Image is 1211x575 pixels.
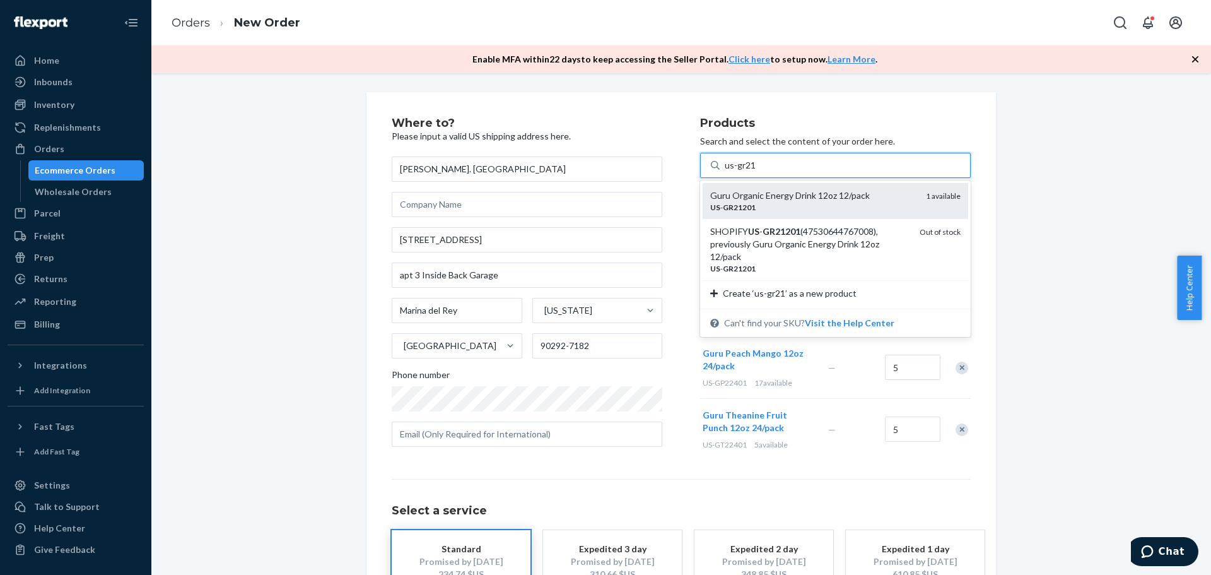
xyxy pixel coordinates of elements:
[34,420,74,433] div: Fast Tags
[920,227,961,237] span: Out of stock
[34,273,67,285] div: Returns
[703,409,813,434] button: Guru Theanine Fruit Punch 12oz 24/pack
[34,76,73,88] div: Inbounds
[34,295,76,308] div: Reporting
[34,543,95,556] div: Give Feedback
[710,202,916,213] div: -
[392,369,450,386] span: Phone number
[703,410,787,433] span: Guru Theanine Fruit Punch 12oz 24/pack
[8,72,144,92] a: Inbounds
[28,182,144,202] a: Wholesale Orders
[234,16,300,30] a: New Order
[34,385,90,396] div: Add Integration
[8,417,144,437] button: Fast Tags
[562,543,663,555] div: Expedited 3 day
[865,543,966,555] div: Expedited 1 day
[710,203,720,212] em: US
[723,287,857,300] span: Create ‘us-gr21’ as a new product
[713,555,814,568] div: Promised by [DATE]
[34,54,59,67] div: Home
[392,422,662,447] input: Email (Only Required for International)
[8,139,144,159] a: Orders
[1108,10,1133,35] button: Open Search Box
[754,378,792,388] span: 17 available
[805,317,894,329] button: Guru Organic Energy Drink 12oz 12/packUS-GR212011 availableSHOPIFYUS-GR21201(47530644767008), pre...
[828,54,875,64] a: Learn More
[34,446,79,457] div: Add Fast Tag
[703,440,747,449] span: US-GT22401
[35,186,112,198] div: Wholesale Orders
[956,362,968,374] div: Remove Item
[34,121,101,134] div: Replenishments
[8,292,144,312] a: Reporting
[34,230,65,242] div: Freight
[172,16,210,30] a: Orders
[392,157,662,182] input: First & Last Name
[119,10,144,35] button: Close Navigation
[8,117,144,138] a: Replenishments
[34,318,60,331] div: Billing
[713,543,814,555] div: Expedited 2 day
[723,264,756,273] em: GR21201
[392,263,662,288] input: Street Address 2 (Optional)
[1135,10,1161,35] button: Open notifications
[8,518,144,538] a: Help Center
[34,479,70,492] div: Settings
[34,359,87,372] div: Integrations
[1163,10,1188,35] button: Open account menu
[710,264,720,273] em: US
[8,226,144,246] a: Freight
[710,189,916,202] div: Guru Organic Energy Drink 12oz 12/pack
[34,98,74,111] div: Inventory
[562,555,663,568] div: Promised by [DATE]
[8,355,144,376] button: Integrations
[703,347,813,372] button: Guru Peach Mango 12oz 24/pack
[34,143,64,155] div: Orders
[34,522,85,535] div: Help Center
[14,16,67,29] img: Flexport logo
[710,263,910,274] div: -
[392,505,971,518] h1: Select a service
[728,54,770,64] a: Click here
[956,424,968,436] div: Remove Item
[8,50,144,71] a: Home
[1177,256,1202,320] button: Help Center
[8,475,144,495] a: Settings
[34,207,61,220] div: Parcel
[392,227,662,252] input: Street Address
[8,269,144,289] a: Returns
[392,130,662,143] p: Please input a valid US shipping address here.
[28,160,144,181] a: Ecommerce Orders
[926,191,961,201] span: 1 available
[8,540,144,560] button: Give Feedback
[885,355,940,380] input: Quantity
[532,333,663,359] input: ZIP Code
[8,381,144,401] a: Add Integration
[700,117,971,130] h2: Products
[472,53,877,66] p: Enable MFA within 22 days to keep accessing the Seller Portal. to setup now. .
[411,555,512,568] div: Promised by [DATE]
[392,117,662,130] h2: Where to?
[748,226,759,237] em: US
[763,226,800,237] em: GR21201
[725,159,756,172] input: Guru Organic Energy Drink 12oz 12/packUS-GR212011 availableSHOPIFYUS-GR21201(47530644767008), pre...
[34,251,54,264] div: Prep
[8,95,144,115] a: Inventory
[8,497,144,517] button: Talk to Support
[8,247,144,268] a: Prep
[703,378,747,388] span: US-GP22401
[1131,537,1198,569] iframe: Ouvre un widget dans lequel vous pouvez chatter avec l’un de nos agents
[865,555,966,568] div: Promised by [DATE]
[402,340,404,352] input: [GEOGRAPHIC_DATA]
[703,348,804,371] span: Guru Peach Mango 12oz 24/pack
[885,417,940,442] input: Quantity
[392,298,522,323] input: City
[8,203,144,223] a: Parcel
[392,192,662,217] input: Company Name
[828,424,836,435] span: —
[710,225,910,263] div: SHOPIFY - (47530644767008), previously Guru Organic Energy Drink 12oz 12/pack
[35,164,115,177] div: Ecommerce Orders
[404,340,496,352] div: [GEOGRAPHIC_DATA]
